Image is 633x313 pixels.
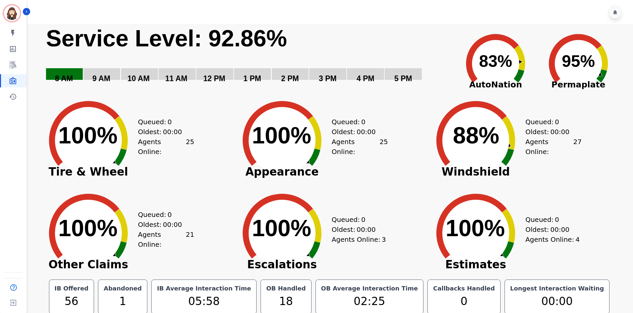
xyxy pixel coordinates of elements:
[394,74,412,83] text: 5 PM
[53,293,90,310] div: 56
[163,127,182,137] span: 00:00
[332,127,381,137] div: Oldest:
[203,74,225,83] text: 12 PM
[550,127,569,137] span: 00:00
[525,137,582,157] div: Agents Online:
[382,235,386,244] span: 3
[265,293,307,310] div: 18
[537,78,620,91] span: Permaplate
[555,215,559,225] span: 0
[550,225,569,235] span: 00:00
[45,25,453,92] svg: Service Level: 0%
[138,117,188,127] div: Queued:
[357,225,376,235] span: 00:00
[252,215,311,241] text: 100%
[453,123,499,148] text: 88%
[156,293,252,310] div: 05:58
[53,284,90,293] div: IB Offered
[252,123,311,148] text: 100%
[446,215,505,241] text: 100%
[265,284,307,293] div: OB Handled
[573,137,581,157] span: 27
[281,74,299,83] text: 2 PM
[168,210,172,220] span: 0
[186,137,194,157] span: 25
[525,117,575,127] div: Queued:
[361,215,365,225] span: 0
[232,169,332,175] span: Appearance
[58,215,118,241] text: 100%
[332,117,381,127] div: Queued:
[509,284,606,293] div: Longest Interaction Waiting
[156,284,252,293] div: IB Average Interaction Time
[58,123,118,148] text: 100%
[320,284,419,293] div: OB Average Interaction Time
[525,215,575,225] div: Queued:
[454,78,537,91] span: AutoNation
[92,74,110,83] text: 9 AM
[525,127,575,137] div: Oldest:
[138,127,188,137] div: Oldest:
[432,293,496,310] div: 0
[4,5,20,21] img: Bordered avatar
[39,261,138,268] span: Other Claims
[320,293,419,310] div: 02:25
[562,52,595,71] text: 95%
[479,52,512,71] text: 83%
[319,74,337,83] text: 3 PM
[379,137,388,157] span: 25
[426,261,525,268] span: Estimates
[332,137,388,157] div: Agents Online:
[138,220,188,230] div: Oldest:
[361,117,365,127] span: 0
[426,169,525,175] span: Windshield
[357,127,376,137] span: 00:00
[102,293,143,310] div: 1
[138,210,188,220] div: Queued:
[102,284,143,293] div: Abandoned
[332,215,381,225] div: Queued:
[55,74,73,83] text: 8 AM
[127,74,150,83] text: 10 AM
[332,235,388,244] div: Agents Online:
[332,225,381,235] div: Oldest:
[432,284,496,293] div: Callbacks Handled
[509,293,606,310] div: 00:00
[555,117,559,127] span: 0
[186,230,194,249] span: 21
[165,74,187,83] text: 11 AM
[39,169,138,175] span: Tire & Wheel
[168,117,172,127] span: 0
[232,261,332,268] span: Escalations
[575,235,580,244] span: 4
[138,137,194,157] div: Agents Online:
[243,74,261,83] text: 1 PM
[357,74,374,83] text: 4 PM
[525,225,575,235] div: Oldest:
[46,26,287,51] text: Service Level: 92.86%
[138,230,194,249] div: Agents Online:
[525,235,582,244] div: Agents Online:
[163,220,182,230] span: 00:00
